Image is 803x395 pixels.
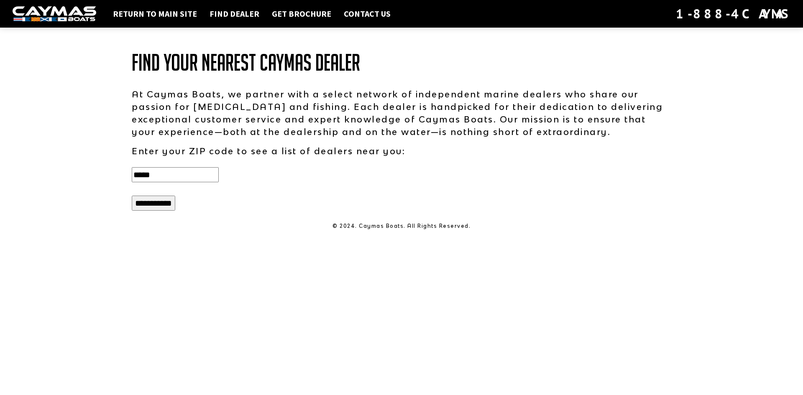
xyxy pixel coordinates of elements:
[132,222,671,230] p: © 2024. Caymas Boats. All Rights Reserved.
[132,50,671,75] h1: Find Your Nearest Caymas Dealer
[132,88,671,138] p: At Caymas Boats, we partner with a select network of independent marine dealers who share our pas...
[676,5,790,23] div: 1-888-4CAYMAS
[205,8,263,19] a: Find Dealer
[132,145,671,157] p: Enter your ZIP code to see a list of dealers near you:
[109,8,201,19] a: Return to main site
[13,6,96,22] img: white-logo-c9c8dbefe5ff5ceceb0f0178aa75bf4bb51f6bca0971e226c86eb53dfe498488.png
[268,8,335,19] a: Get Brochure
[340,8,395,19] a: Contact Us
